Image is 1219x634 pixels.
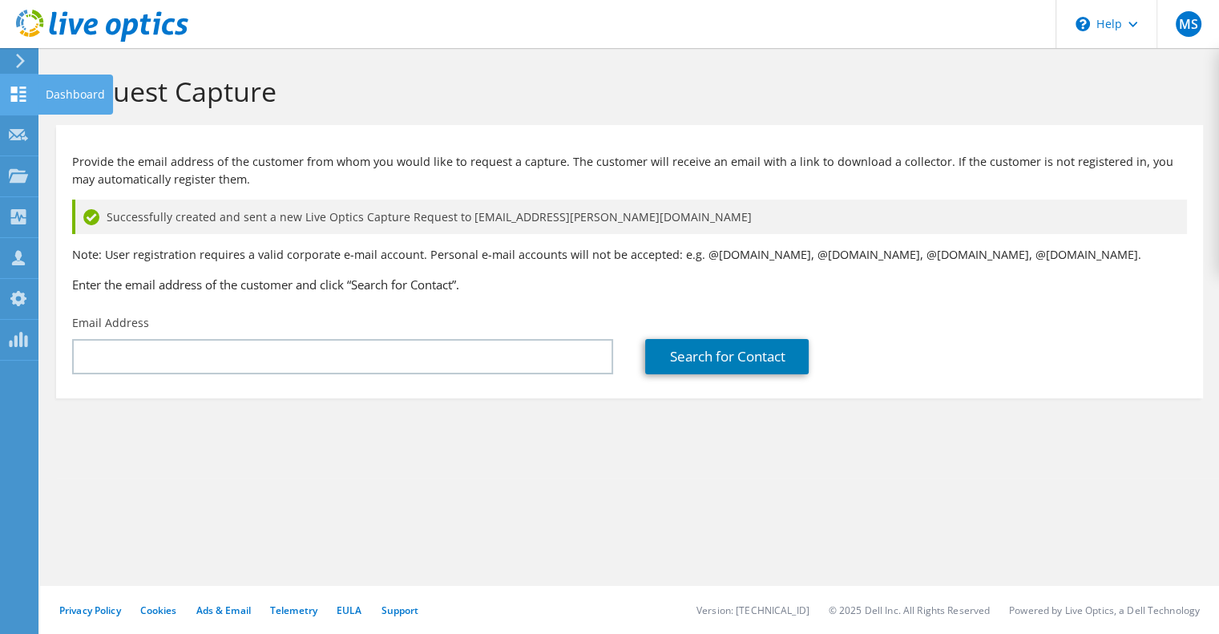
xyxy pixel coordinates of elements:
h1: Request Capture [64,75,1187,108]
a: Telemetry [270,604,317,617]
a: Support [381,604,418,617]
span: MS [1176,11,1201,37]
a: Cookies [140,604,177,617]
a: Search for Contact [645,339,809,374]
a: EULA [337,604,361,617]
p: Provide the email address of the customer from whom you would like to request a capture. The cust... [72,153,1187,188]
h3: Enter the email address of the customer and click “Search for Contact”. [72,276,1187,293]
li: Powered by Live Optics, a Dell Technology [1009,604,1200,617]
p: Note: User registration requires a valid corporate e-mail account. Personal e-mail accounts will ... [72,246,1187,264]
li: © 2025 Dell Inc. All Rights Reserved [829,604,990,617]
a: Privacy Policy [59,604,121,617]
div: Dashboard [38,75,113,115]
label: Email Address [72,315,149,331]
li: Version: [TECHNICAL_ID] [696,604,809,617]
a: Ads & Email [196,604,251,617]
svg: \n [1076,17,1090,31]
span: Successfully created and sent a new Live Optics Capture Request to [EMAIL_ADDRESS][PERSON_NAME][D... [107,208,752,226]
